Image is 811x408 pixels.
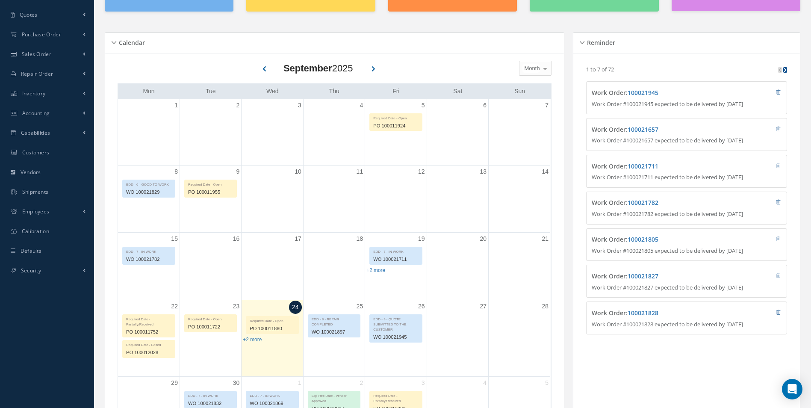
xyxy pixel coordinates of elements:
[246,391,298,399] div: EDD - 7 - IN WORK
[283,61,353,75] div: 2025
[118,300,180,376] td: September 22, 2025
[308,315,360,327] div: EDD - 8 - REPAIR COMPLETED
[370,315,422,332] div: EDD - 3 - QUOTE SUBMITTED TO THE CUSTOMER
[118,165,180,233] td: September 8, 2025
[243,337,262,343] a: Show 2 more events
[370,121,422,131] div: PO 100011924
[123,254,175,264] div: WO 100021782
[478,300,488,313] a: September 27, 2025
[543,377,550,389] a: October 5, 2025
[22,149,50,156] span: Customers
[303,233,365,300] td: September 18, 2025
[592,173,781,182] p: Work Order #100021711 expected to be delivered by [DATE]
[628,198,658,207] a: 100021782
[293,166,303,178] a: September 10, 2025
[123,315,175,327] div: Required Date - Partially/Received
[22,208,50,215] span: Employees
[358,377,365,389] a: October 2, 2025
[308,327,360,337] div: WO 100021897
[303,99,365,166] td: September 4, 2025
[22,228,49,235] span: Calibration
[118,233,180,300] td: September 15, 2025
[242,99,303,166] td: September 3, 2025
[365,99,427,166] td: September 5, 2025
[242,233,303,300] td: September 17, 2025
[628,89,658,97] a: 100021945
[22,50,51,58] span: Sales Order
[20,11,38,18] span: Quotes
[169,300,180,313] a: September 22, 2025
[592,100,781,109] p: Work Order #100021945 expected to be delivered by [DATE]
[185,180,236,187] div: Required Date - Open
[782,379,802,399] div: Open Intercom Messenger
[141,86,156,97] a: Monday
[420,99,427,112] a: September 5, 2025
[355,233,365,245] a: September 18, 2025
[592,136,781,145] p: Work Order #100021657 expected to be delivered by [DATE]
[303,165,365,233] td: September 11, 2025
[626,162,658,170] span: :
[628,235,658,243] a: 100021805
[22,31,61,38] span: Purchase Order
[21,70,53,77] span: Repair Order
[180,99,241,166] td: September 2, 2025
[123,348,175,358] div: PO 100012028
[296,99,303,112] a: September 3, 2025
[21,247,41,254] span: Defaults
[540,233,550,245] a: September 21, 2025
[391,86,401,97] a: Friday
[592,199,731,207] h4: Work Order
[327,86,341,97] a: Thursday
[522,64,540,73] span: Month
[451,86,464,97] a: Saturday
[489,300,550,376] td: September 28, 2025
[173,99,180,112] a: September 1, 2025
[22,188,49,195] span: Shipments
[246,324,298,334] div: PO 100011880
[626,89,658,97] span: :
[370,332,422,342] div: WO 100021945
[370,114,422,121] div: Required Date - Open
[540,166,550,178] a: September 14, 2025
[235,166,242,178] a: September 9, 2025
[242,165,303,233] td: September 10, 2025
[416,233,427,245] a: September 19, 2025
[185,322,236,332] div: PO 100011722
[21,267,41,274] span: Security
[308,391,360,404] div: Exp Rec Date - Vendor Approved
[478,233,488,245] a: September 20, 2025
[123,327,175,337] div: PO 100011752
[592,310,731,317] h4: Work Order
[123,247,175,254] div: EDD - 7 - IN WORK
[365,300,427,376] td: September 26, 2025
[586,65,614,73] p: 1 to 7 of 72
[427,300,488,376] td: September 27, 2025
[481,377,488,389] a: October 4, 2025
[265,86,280,97] a: Wednesday
[416,300,427,313] a: September 26, 2025
[22,109,50,117] span: Accounting
[204,86,218,97] a: Tuesday
[481,99,488,112] a: September 6, 2025
[366,267,385,273] a: Show 2 more events
[365,233,427,300] td: September 19, 2025
[231,377,242,389] a: September 30, 2025
[626,309,658,317] span: :
[355,300,365,313] a: September 25, 2025
[489,233,550,300] td: September 21, 2025
[180,233,241,300] td: September 16, 2025
[628,272,658,280] a: 100021827
[540,300,550,313] a: September 28, 2025
[185,391,236,399] div: EDD - 7 - IN WORK
[289,301,302,314] a: September 24, 2025
[628,162,658,170] a: 100021711
[231,233,242,245] a: September 16, 2025
[365,165,427,233] td: September 12, 2025
[293,233,303,245] a: September 17, 2025
[370,254,422,264] div: WO 100021711
[592,210,781,219] p: Work Order #100021782 expected to be delivered by [DATE]
[22,90,46,97] span: Inventory
[584,36,615,47] h5: Reminder
[246,316,298,324] div: Required Date - Open
[427,165,488,233] td: September 13, 2025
